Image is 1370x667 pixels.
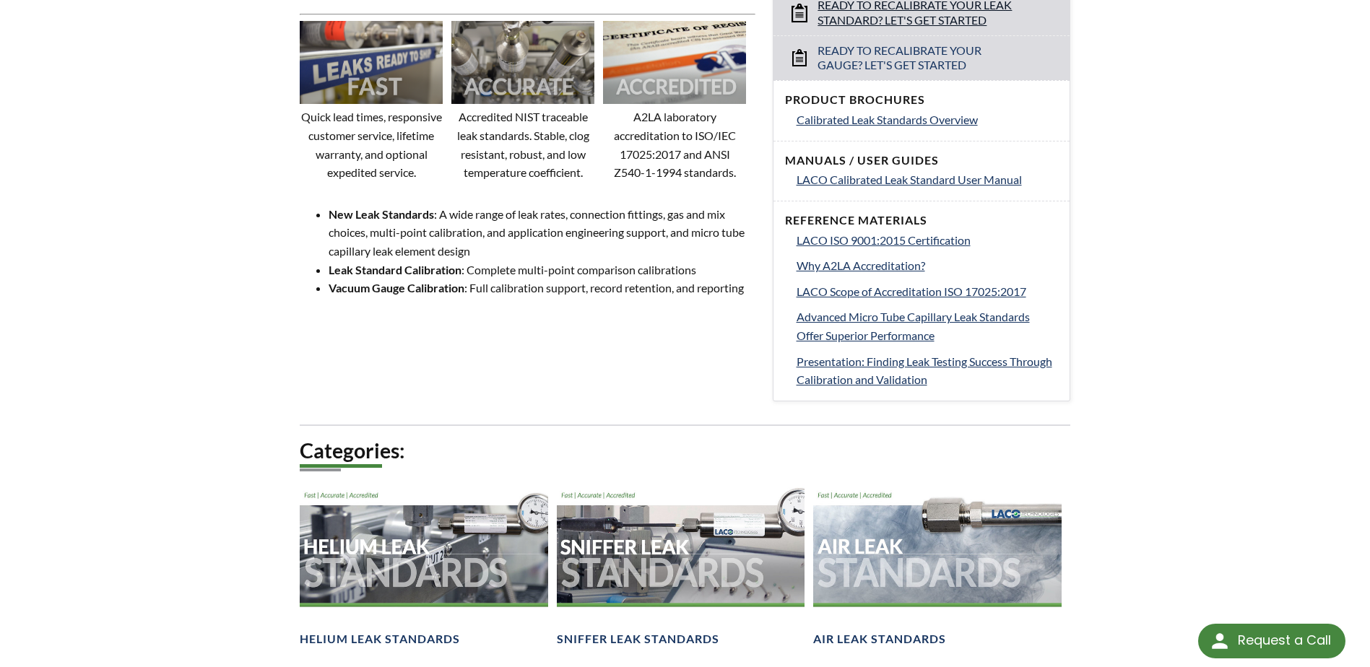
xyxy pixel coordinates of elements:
[818,43,1027,74] span: Ready to Recalibrate Your Gauge? Let's Get Started
[329,205,755,261] li: : A wide range of leak rates, connection fittings, gas and mix choices, multi-point calibration, ...
[785,213,1058,228] h4: Reference Materials
[451,108,594,181] p: Accredited NIST traceable leak standards. Stable, clog resistant, robust, and low temperature coe...
[557,484,805,647] a: Sniffer Leak Standards headerSniffer Leak Standards
[797,354,1052,387] span: Presentation: Finding Leak Testing Success Through Calibration and Validation
[329,281,464,295] strong: Vacuum Gauge Calibration
[797,310,1030,342] span: Advanced Micro Tube Capillary Leak Standards Offer Superior Performance
[451,21,594,105] img: Image showing the word ACCURATE overlaid on it
[300,108,443,181] p: Quick lead times, responsive customer service, lifetime warranty, and optional expedited service.
[797,113,978,126] span: Calibrated Leak Standards Overview
[797,173,1022,186] span: LACO Calibrated Leak Standard User Manual
[797,110,1058,129] a: Calibrated Leak Standards Overview
[1208,629,1231,653] img: round button
[797,258,925,272] span: Why A2LA Accreditation?
[773,35,1070,81] a: Ready to Recalibrate Your Gauge? Let's Get Started
[557,632,719,647] h4: Sniffer Leak Standards
[329,279,755,297] li: : Full calibration support, record retention, and reporting
[603,108,746,181] p: A2LA laboratory accreditation to ISO/IEC 17025:2017 and ANSI Z540-1-1994 standards.
[1238,624,1331,657] div: Request a Call
[785,92,1058,108] h4: Product Brochures
[300,437,1070,464] h2: Categories:
[603,21,746,105] img: Image showing the word ACCREDITED overlaid on it
[797,170,1058,189] a: LACO Calibrated Leak Standard User Manual
[329,207,434,221] strong: New Leak Standards
[813,484,1061,647] a: Air Leak Standards headerAir Leak Standards
[300,632,460,647] h4: Helium Leak Standards
[797,284,1026,298] span: LACO Scope of Accreditation ISO 17025:2017
[329,263,461,276] strong: Leak Standard Calibration
[329,261,755,279] li: : Complete multi-point comparison calibrations
[1198,624,1345,658] div: Request a Call
[813,632,946,647] h4: Air Leak Standards
[300,21,443,105] img: Image showing the word FAST overlaid on it
[785,153,1058,168] h4: Manuals / User Guides
[797,231,1058,250] a: LACO ISO 9001:2015 Certification
[797,308,1058,344] a: Advanced Micro Tube Capillary Leak Standards Offer Superior Performance
[797,282,1058,301] a: LACO Scope of Accreditation ISO 17025:2017
[797,233,971,247] span: LACO ISO 9001:2015 Certification
[300,484,547,647] a: Helium Leak Standards headerHelium Leak Standards
[797,352,1058,389] a: Presentation: Finding Leak Testing Success Through Calibration and Validation
[797,256,1058,275] a: Why A2LA Accreditation?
